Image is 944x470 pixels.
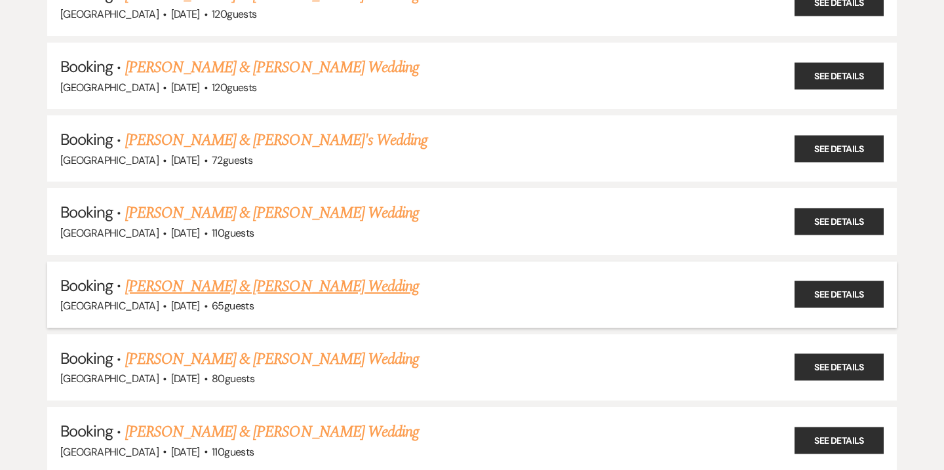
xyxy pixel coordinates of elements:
[60,421,113,441] span: Booking
[795,135,884,162] a: See Details
[171,153,200,167] span: [DATE]
[60,275,113,296] span: Booking
[171,7,200,21] span: [DATE]
[60,129,113,149] span: Booking
[60,348,113,368] span: Booking
[171,372,200,385] span: [DATE]
[212,7,256,21] span: 120 guests
[795,354,884,381] a: See Details
[125,347,419,371] a: [PERSON_NAME] & [PERSON_NAME] Wedding
[60,445,159,459] span: [GEOGRAPHIC_DATA]
[212,299,254,313] span: 65 guests
[212,226,254,240] span: 110 guests
[171,299,200,313] span: [DATE]
[212,445,254,459] span: 110 guests
[212,153,252,167] span: 72 guests
[60,202,113,222] span: Booking
[125,275,419,298] a: [PERSON_NAME] & [PERSON_NAME] Wedding
[125,420,419,444] a: [PERSON_NAME] & [PERSON_NAME] Wedding
[60,372,159,385] span: [GEOGRAPHIC_DATA]
[60,81,159,94] span: [GEOGRAPHIC_DATA]
[60,299,159,313] span: [GEOGRAPHIC_DATA]
[795,208,884,235] a: See Details
[60,226,159,240] span: [GEOGRAPHIC_DATA]
[60,7,159,21] span: [GEOGRAPHIC_DATA]
[125,56,419,79] a: [PERSON_NAME] & [PERSON_NAME] Wedding
[60,56,113,77] span: Booking
[795,427,884,454] a: See Details
[795,62,884,89] a: See Details
[171,445,200,459] span: [DATE]
[212,372,254,385] span: 80 guests
[795,281,884,308] a: See Details
[60,153,159,167] span: [GEOGRAPHIC_DATA]
[125,201,419,225] a: [PERSON_NAME] & [PERSON_NAME] Wedding
[171,226,200,240] span: [DATE]
[212,81,256,94] span: 120 guests
[171,81,200,94] span: [DATE]
[125,128,428,152] a: [PERSON_NAME] & [PERSON_NAME]'s Wedding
